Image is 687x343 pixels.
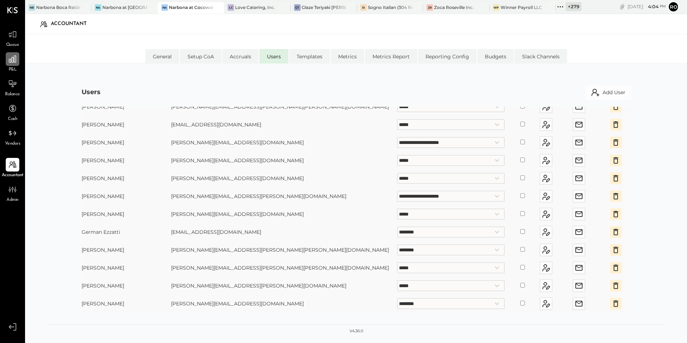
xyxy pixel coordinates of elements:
td: [PERSON_NAME][EMAIL_ADDRESS][DOMAIN_NAME] [171,205,397,223]
div: Narbona at Cocowalk LLC [169,4,213,10]
a: Cash [0,102,25,122]
td: [EMAIL_ADDRESS][DOMAIN_NAME] [171,116,397,134]
div: Na [95,4,101,11]
a: Queue [0,28,25,48]
a: Admin [0,183,25,203]
li: Reporting Config [418,49,477,63]
div: GT [294,4,301,11]
td: [PERSON_NAME] [82,169,171,187]
div: SI [360,4,367,11]
span: Cash [8,116,17,122]
div: Sogno Italian (304 Restaurant) [368,4,412,10]
div: ZR [427,4,433,11]
li: Metrics Report [365,49,417,63]
a: Balance [0,77,25,98]
td: [PERSON_NAME] [82,295,171,313]
li: Accruals [222,49,259,63]
td: [PERSON_NAME] [82,187,171,205]
a: P&L [0,52,25,73]
td: [PERSON_NAME][EMAIL_ADDRESS][DOMAIN_NAME] [171,151,397,169]
a: Vendors [0,126,25,147]
td: [PERSON_NAME][EMAIL_ADDRESS][PERSON_NAME][DOMAIN_NAME] [171,277,397,295]
td: [PERSON_NAME][EMAIL_ADDRESS][DOMAIN_NAME] [171,134,397,151]
li: Slack Channels [515,49,567,63]
td: [PERSON_NAME] [82,116,171,134]
button: Add User [585,85,631,100]
td: [PERSON_NAME][EMAIL_ADDRESS][DOMAIN_NAME] [171,169,397,187]
div: Narbona Boca Ratōn [36,4,81,10]
div: [DATE] [628,3,666,10]
a: Accountant [0,158,25,179]
td: [PERSON_NAME] [82,205,171,223]
div: + 279 [566,2,581,11]
div: Love Catering, Inc. [235,4,275,10]
td: [PERSON_NAME][EMAIL_ADDRESS][PERSON_NAME][PERSON_NAME][DOMAIN_NAME] [171,98,397,116]
td: [PERSON_NAME][EMAIL_ADDRESS][DOMAIN_NAME] [171,295,397,313]
span: P&L [9,67,17,73]
div: Users [82,88,101,97]
div: Glaze Teriyaki [PERSON_NAME] Street - [PERSON_NAME] River [PERSON_NAME] LLC [302,4,346,10]
li: Templates [289,49,330,63]
td: [PERSON_NAME] [82,151,171,169]
div: LC [228,4,234,11]
div: Accountant [51,18,94,30]
div: v 4.36.0 [350,328,363,334]
td: [PERSON_NAME] [82,259,171,277]
span: Queue [6,42,19,48]
span: Admin [6,197,19,203]
div: NB [29,4,35,11]
td: [PERSON_NAME] [82,98,171,116]
li: General [145,49,179,63]
td: [PERSON_NAME] [82,277,171,295]
button: Ro [668,1,679,13]
div: copy link [619,3,626,10]
li: Setup CoA [180,49,221,63]
span: Vendors [5,141,20,147]
li: Budgets [477,49,514,63]
li: Metrics [331,49,364,63]
div: Winner Payroll LLC [501,4,542,10]
td: [PERSON_NAME] [82,134,171,151]
li: Users [259,49,288,63]
div: Zoca Roseville Inc. [434,4,474,10]
td: [PERSON_NAME][EMAIL_ADDRESS][PERSON_NAME][PERSON_NAME][DOMAIN_NAME] [171,259,397,277]
td: [PERSON_NAME][EMAIL_ADDRESS][PERSON_NAME][PERSON_NAME][DOMAIN_NAME] [171,241,397,259]
td: [EMAIL_ADDRESS][DOMAIN_NAME] [171,223,397,241]
div: Na [161,4,168,11]
div: Narbona at [GEOGRAPHIC_DATA] LLC [102,4,147,10]
span: Accountant [2,172,24,179]
td: [PERSON_NAME][EMAIL_ADDRESS][PERSON_NAME][DOMAIN_NAME] [171,187,397,205]
div: WP [493,4,500,11]
span: Balance [5,91,20,98]
td: German Ezzatti [82,223,171,241]
td: [PERSON_NAME] [82,241,171,259]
